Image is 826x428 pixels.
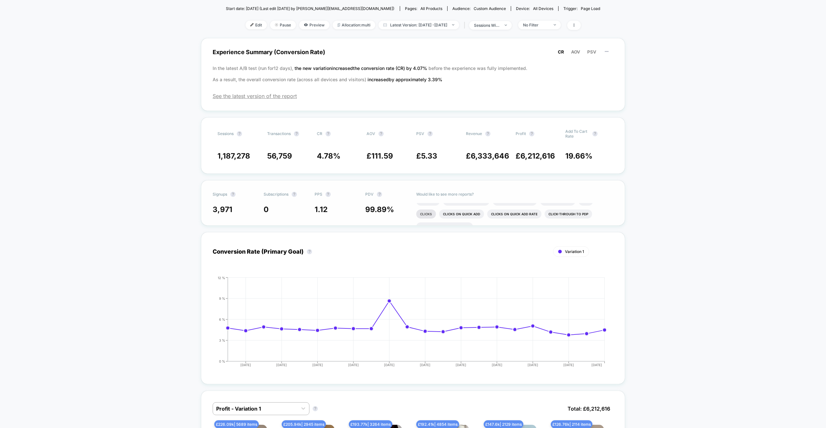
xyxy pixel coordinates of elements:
button: PSV [585,49,598,55]
div: sessions with impression [474,23,500,28]
button: AOV [569,49,582,55]
span: Pause [270,21,296,29]
span: the new variation increased the conversion rate (CR) by 4.07 % [295,65,428,71]
span: £ [516,151,555,160]
span: 56,759 [267,151,292,160]
li: Click-through To Pdp Rate [416,222,473,231]
span: Subscriptions [264,192,288,197]
tspan: 12 % [218,276,225,279]
span: Allocation: multi [333,21,375,29]
span: all products [420,6,442,11]
button: ? [529,131,534,136]
span: AOV [571,49,580,54]
tspan: [DATE] [240,363,251,367]
div: CONVERSION_RATE [206,276,607,373]
span: | [462,21,469,30]
tspan: 3 % [219,338,225,342]
button: ? [428,131,433,136]
span: 1,187,278 [217,151,250,160]
span: PSV [587,49,596,54]
tspan: 6 % [219,317,225,321]
li: Clicks On Quick Add [439,209,484,219]
button: ? [485,131,490,136]
tspan: [DATE] [384,363,395,367]
span: See the latest version of the report [213,93,613,99]
div: No Filter [523,23,549,27]
button: ? [377,192,382,197]
span: CR [317,131,322,136]
span: Revenue [466,131,482,136]
p: Would like to see more reports? [416,192,613,197]
tspan: [DATE] [420,363,430,367]
li: Clicks [416,209,436,219]
span: PPS [315,192,322,197]
button: ? [326,192,331,197]
span: 99.89 % [365,205,394,214]
tspan: [DATE] [563,363,574,367]
div: Trigger: [563,6,600,11]
span: Latest Version: [DATE] - [DATE] [378,21,459,29]
img: calendar [383,23,387,26]
tspan: [DATE] [312,363,323,367]
span: 111.59 [371,151,393,160]
span: £ [416,151,437,160]
span: 6,212,616 [520,151,555,160]
span: Page Load [581,6,600,11]
button: ? [378,131,384,136]
tspan: [DATE] [528,363,538,367]
span: all devices [533,6,553,11]
span: PSV [416,131,424,136]
img: end [275,23,278,26]
img: edit [250,23,254,26]
img: end [505,24,507,26]
span: Add To Cart Rate [565,129,589,139]
span: 0 [264,205,269,214]
span: Total: £ 6,212,616 [564,402,613,415]
button: ? [237,131,242,136]
button: ? [292,192,297,197]
span: £ [367,151,393,160]
span: Profit [516,131,526,136]
button: ? [307,249,312,254]
div: Audience: [452,6,506,11]
span: Variation 1 [565,249,584,254]
span: AOV [367,131,375,136]
div: Pages: [405,6,442,11]
span: Device: [511,6,558,11]
span: Edit [246,21,267,29]
span: Preview [299,21,329,29]
span: 6,333,646 [471,151,509,160]
span: Start date: [DATE] (Last edit [DATE] by [PERSON_NAME][EMAIL_ADDRESS][DOMAIN_NAME]) [226,6,394,11]
li: Click-through To Pdp [545,209,592,219]
span: PDV [365,192,374,197]
tspan: [DATE] [492,363,502,367]
span: CR [558,49,564,54]
span: 5.33 [421,151,437,160]
span: Experience Summary (Conversion Rate) [213,45,613,59]
span: Transactions [267,131,291,136]
img: end [452,24,454,25]
span: increased by approximately 3.39 % [368,77,442,82]
tspan: 0 % [219,359,225,363]
p: In the latest A/B test (run for 12 days), before the experience was fully implemented. As a resul... [213,63,613,85]
button: ? [230,192,236,197]
span: Signups [213,192,227,197]
img: rebalance [337,23,340,27]
button: ? [313,406,318,411]
tspan: 9 % [219,296,225,300]
span: Sessions [217,131,234,136]
button: ? [326,131,331,136]
tspan: [DATE] [276,363,287,367]
span: 4.78 % [317,151,340,160]
span: £ [466,151,509,160]
span: Custom Audience [474,6,506,11]
button: ? [294,131,299,136]
tspan: [DATE] [348,363,359,367]
button: ? [592,131,598,136]
span: 3,971 [213,205,232,214]
span: 1.12 [315,205,327,214]
li: Clicks On Quick Add Rate [487,209,541,219]
button: CR [556,49,566,55]
tspan: [DATE] [456,363,467,367]
tspan: [DATE] [591,363,602,367]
